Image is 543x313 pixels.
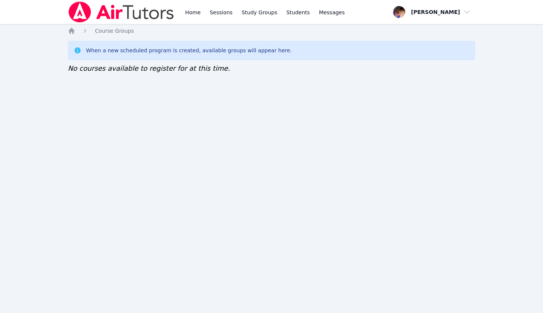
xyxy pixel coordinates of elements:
nav: Breadcrumb [68,27,475,35]
span: Course Groups [95,28,134,34]
span: No courses available to register for at this time. [68,64,230,72]
a: Course Groups [95,27,134,35]
img: Air Tutors [68,2,174,23]
span: Messages [319,9,345,16]
div: When a new scheduled program is created, available groups will appear here. [86,47,292,54]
